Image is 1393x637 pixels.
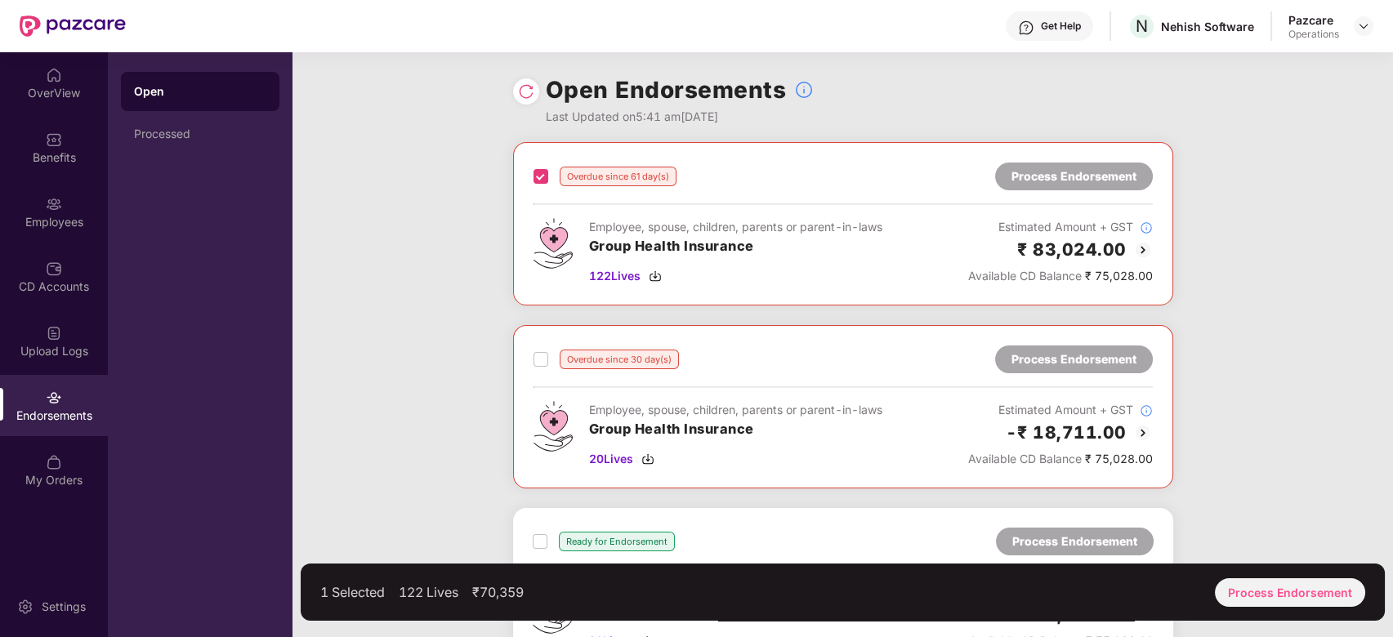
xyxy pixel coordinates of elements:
[968,401,1153,419] div: Estimated Amount + GST
[46,196,62,212] img: svg+xml;base64,PHN2ZyBpZD0iRW1wbG95ZWVzIiB4bWxucz0iaHR0cDovL3d3dy53My5vcmcvMjAwMC9zdmciIHdpZHRoPS...
[534,218,573,269] img: svg+xml;base64,PHN2ZyB4bWxucz0iaHR0cDovL3d3dy53My5vcmcvMjAwMC9zdmciIHdpZHRoPSI0Ny43MTQiIGhlaWdodD...
[46,131,62,148] img: svg+xml;base64,PHN2ZyBpZD0iQmVuZWZpdHMiIHhtbG5zPSJodHRwOi8vd3d3LnczLm9yZy8yMDAwL3N2ZyIgd2lkdGg9Ij...
[589,419,882,440] h3: Group Health Insurance
[1288,12,1339,28] div: Pazcare
[1140,221,1153,234] img: svg+xml;base64,PHN2ZyBpZD0iSW5mb18tXzMyeDMyIiBkYXRhLW5hbWU9IkluZm8gLSAzMngzMiIgeG1sbnM9Imh0dHA6Ly...
[589,401,882,419] div: Employee, spouse, children, parents or parent-in-laws
[1357,20,1370,33] img: svg+xml;base64,PHN2ZyBpZD0iRHJvcGRvd24tMzJ4MzIiIHhtbG5zPSJodHRwOi8vd3d3LnczLm9yZy8yMDAwL3N2ZyIgd2...
[560,350,679,369] div: Overdue since 30 day(s)
[320,584,385,600] div: 1 Selected
[649,269,662,283] img: svg+xml;base64,PHN2ZyBpZD0iRG93bmxvYWQtMzJ4MzIiIHhtbG5zPSJodHRwOi8vd3d3LnczLm9yZy8yMDAwL3N2ZyIgd2...
[968,269,1082,283] span: Available CD Balance
[589,236,882,257] h3: Group Health Insurance
[1018,20,1034,36] img: svg+xml;base64,PHN2ZyBpZD0iSGVscC0zMngzMiIgeG1sbnM9Imh0dHA6Ly93d3cudzMub3JnLzIwMDAvc3ZnIiB3aWR0aD...
[399,584,458,600] div: 122 Lives
[1012,532,1137,550] div: Process Endorsement
[968,452,1082,465] span: Available CD Balance
[1006,419,1127,446] h2: -₹ 18,711.00
[968,218,1153,236] div: Estimated Amount + GST
[546,108,815,126] div: Last Updated on 5:41 am[DATE]
[20,16,126,37] img: New Pazcare Logo
[46,325,62,341] img: svg+xml;base64,PHN2ZyBpZD0iVXBsb2FkX0xvZ3MiIGRhdGEtbmFtZT0iVXBsb2FkIExvZ3MiIHhtbG5zPSJodHRwOi8vd3...
[46,67,62,83] img: svg+xml;base64,PHN2ZyBpZD0iSG9tZSIgeG1sbnM9Imh0dHA6Ly93d3cudzMub3JnLzIwMDAvc3ZnIiB3aWR0aD0iMjAiIG...
[968,450,1153,468] div: ₹ 75,028.00
[589,218,882,236] div: Employee, spouse, children, parents or parent-in-laws
[1161,19,1254,34] div: Nehish Software
[472,584,524,600] div: ₹70,359
[1288,28,1339,41] div: Operations
[518,83,534,100] img: svg+xml;base64,PHN2ZyBpZD0iUmVsb2FkLTMyeDMyIiB4bWxucz0iaHR0cDovL3d3dy53My5vcmcvMjAwMC9zdmciIHdpZH...
[589,450,633,468] span: 20 Lives
[559,532,675,551] div: Ready for Endorsement
[1011,167,1136,185] div: Process Endorsement
[17,599,33,615] img: svg+xml;base64,PHN2ZyBpZD0iU2V0dGluZy0yMHgyMCIgeG1sbnM9Imh0dHA6Ly93d3cudzMub3JnLzIwMDAvc3ZnIiB3aW...
[1215,578,1365,607] div: Process Endorsement
[1041,20,1081,33] div: Get Help
[46,390,62,406] img: svg+xml;base64,PHN2ZyBpZD0iRW5kb3JzZW1lbnRzIiB4bWxucz0iaHR0cDovL3d3dy53My5vcmcvMjAwMC9zdmciIHdpZH...
[1136,16,1148,36] span: N
[560,167,676,186] div: Overdue since 61 day(s)
[46,261,62,277] img: svg+xml;base64,PHN2ZyBpZD0iQ0RfQWNjb3VudHMiIGRhdGEtbmFtZT0iQ0QgQWNjb3VudHMiIHhtbG5zPSJodHRwOi8vd3...
[1011,350,1136,368] div: Process Endorsement
[46,454,62,470] img: svg+xml;base64,PHN2ZyBpZD0iTXlfT3JkZXJzIiBkYXRhLW5hbWU9Ik15IE9yZGVycyIgeG1sbnM9Imh0dHA6Ly93d3cudz...
[1140,404,1153,417] img: svg+xml;base64,PHN2ZyBpZD0iSW5mb18tXzMyeDMyIiBkYXRhLW5hbWU9IkluZm8gLSAzMngzMiIgeG1sbnM9Imh0dHA6Ly...
[546,72,787,108] h1: Open Endorsements
[589,267,641,285] span: 122 Lives
[534,401,573,452] img: svg+xml;base64,PHN2ZyB4bWxucz0iaHR0cDovL3d3dy53My5vcmcvMjAwMC9zdmciIHdpZHRoPSI0Ny43MTQiIGhlaWdodD...
[134,83,266,100] div: Open
[1017,236,1127,263] h2: ₹ 83,024.00
[1133,423,1153,443] img: svg+xml;base64,PHN2ZyBpZD0iQmFjay0yMHgyMCIgeG1sbnM9Imh0dHA6Ly93d3cudzMub3JnLzIwMDAvc3ZnIiB3aWR0aD...
[37,599,91,615] div: Settings
[134,127,266,140] div: Processed
[641,452,654,465] img: svg+xml;base64,PHN2ZyBpZD0iRG93bmxvYWQtMzJ4MzIiIHhtbG5zPSJodHRwOi8vd3d3LnczLm9yZy8yMDAwL3N2ZyIgd2...
[1133,240,1153,260] img: svg+xml;base64,PHN2ZyBpZD0iQmFjay0yMHgyMCIgeG1sbnM9Imh0dHA6Ly93d3cudzMub3JnLzIwMDAvc3ZnIiB3aWR0aD...
[968,267,1153,285] div: ₹ 75,028.00
[794,80,814,100] img: svg+xml;base64,PHN2ZyBpZD0iSW5mb18tXzMyeDMyIiBkYXRhLW5hbWU9IkluZm8gLSAzMngzMiIgeG1sbnM9Imh0dHA6Ly...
